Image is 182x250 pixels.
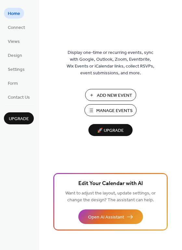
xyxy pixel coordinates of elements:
[4,112,34,124] button: Upgrade
[88,214,124,221] span: Open AI Assistant
[67,49,154,77] span: Display one-time or recurring events, sync with Google, Outlook, Zoom, Eventbrite, Wix Events or ...
[84,104,136,116] button: Manage Events
[4,78,22,88] a: Form
[4,22,29,32] a: Connect
[4,64,29,74] a: Settings
[78,179,143,188] span: Edit Your Calendar with AI
[97,92,132,99] span: Add New Event
[4,8,24,19] a: Home
[8,66,25,73] span: Settings
[8,24,25,31] span: Connect
[4,50,26,60] a: Design
[8,94,30,101] span: Contact Us
[96,107,133,114] span: Manage Events
[8,80,18,87] span: Form
[8,52,22,59] span: Design
[65,189,156,205] span: Want to adjust the layout, update settings, or change the design? The assistant can help.
[88,124,133,136] button: 🚀 Upgrade
[8,38,20,45] span: Views
[9,116,29,122] span: Upgrade
[85,89,136,101] button: Add New Event
[78,209,143,224] button: Open AI Assistant
[4,36,24,46] a: Views
[4,92,34,102] a: Contact Us
[92,126,129,135] span: 🚀 Upgrade
[8,10,20,17] span: Home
